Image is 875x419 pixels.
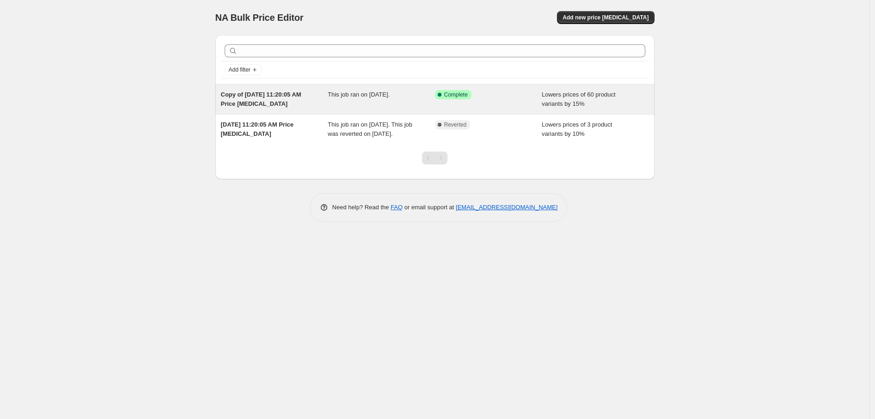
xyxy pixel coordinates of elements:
span: Complete [444,91,468,98]
span: Need help? Read the [332,204,391,211]
span: Lowers prices of 60 product variants by 15% [542,91,616,107]
span: Copy of [DATE] 11:20:05 AM Price [MEDICAL_DATA] [221,91,301,107]
span: Reverted [444,121,467,128]
a: FAQ [391,204,403,211]
span: This job ran on [DATE]. This job was reverted on [DATE]. [328,121,412,137]
a: [EMAIL_ADDRESS][DOMAIN_NAME] [456,204,557,211]
span: Add new price [MEDICAL_DATA] [563,14,649,21]
span: Add filter [229,66,251,73]
span: NA Bulk Price Editor [215,12,304,23]
nav: Pagination [422,152,447,164]
span: or email support at [403,204,456,211]
button: Add filter [225,64,262,75]
span: This job ran on [DATE]. [328,91,390,98]
button: Add new price [MEDICAL_DATA] [557,11,654,24]
span: Lowers prices of 3 product variants by 10% [542,121,612,137]
span: [DATE] 11:20:05 AM Price [MEDICAL_DATA] [221,121,294,137]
